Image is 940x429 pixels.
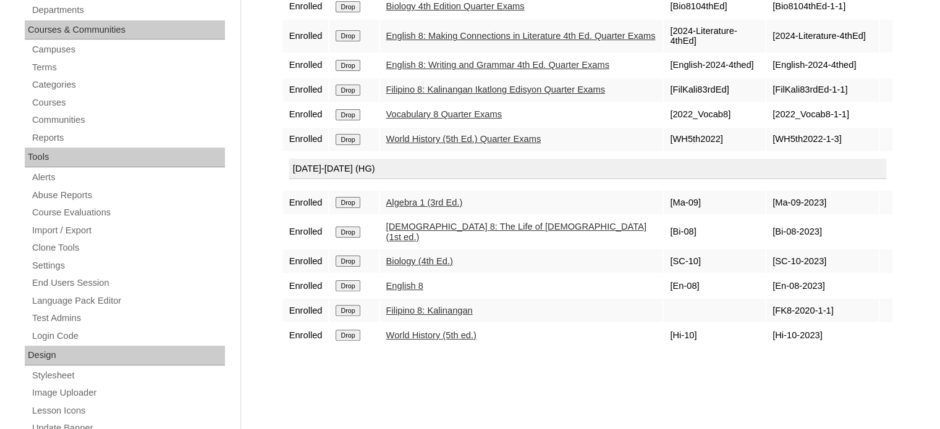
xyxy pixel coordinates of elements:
[336,197,360,208] input: Drop
[31,368,225,383] a: Stylesheet
[336,305,360,316] input: Drop
[664,54,765,77] td: [English-2024-4thed]
[766,249,879,273] td: [SC-10-2023]
[31,240,225,256] a: Clone Tools
[31,385,225,401] a: Image Uploader
[336,227,360,238] input: Drop
[336,60,360,71] input: Drop
[664,323,765,347] td: [Hi-10]
[31,2,225,18] a: Departments
[664,215,765,248] td: [Bi-08]
[386,306,473,315] a: Filipino 8: Kalinangan
[25,20,225,40] div: Courses & Communities
[31,223,225,238] a: Import / Export
[31,95,225,110] a: Courses
[25,346,225,365] div: Design
[283,191,329,214] td: Enrolled
[289,159,886,180] div: [DATE]-[DATE] (HG)
[766,215,879,248] td: [Bi-08-2023]
[25,148,225,167] div: Tools
[336,30,360,41] input: Drop
[386,281,423,291] a: English 8
[386,222,646,242] a: [DEMOGRAPHIC_DATA] 8: The Life of [DEMOGRAPHIC_DATA] (1st ed.)
[766,103,879,127] td: [2022_Vocab8-1-1]
[31,112,225,128] a: Communities
[664,78,765,102] td: [FilKali83rdEd]
[386,31,656,41] a: English 8: Making Connections in Literature 4th Ed. Quarter Exams
[283,215,329,248] td: Enrolled
[31,170,225,185] a: Alerts
[31,328,225,344] a: Login Code
[664,191,765,214] td: [Ma-09]
[766,128,879,151] td: [WH5th2022-1-3]
[31,258,225,273] a: Settings
[664,20,765,52] td: [2024-Literature-4thEd]
[283,274,329,298] td: Enrolled
[336,134,360,145] input: Drop
[336,280,360,291] input: Drop
[283,20,329,52] td: Enrolled
[664,128,765,151] td: [WH5th2022]
[283,128,329,151] td: Enrolled
[283,323,329,347] td: Enrolled
[386,256,453,266] a: Biology (4th Ed.)
[664,249,765,273] td: [SC-10]
[31,275,225,291] a: End Users Session
[31,293,225,309] a: Language Pack Editor
[31,130,225,146] a: Reports
[283,78,329,102] td: Enrolled
[386,198,463,207] a: Algebra 1 (3rd Ed.)
[766,274,879,298] td: [En-08-2023]
[336,109,360,120] input: Drop
[336,85,360,96] input: Drop
[766,323,879,347] td: [Hi-10-2023]
[31,42,225,57] a: Campuses
[336,1,360,12] input: Drop
[386,85,605,94] a: Filipino 8: Kalinangan Ikatlong Edisyon Quarter Exams
[766,299,879,322] td: [FK8-2020-1-1]
[386,1,525,11] a: Biology 4th Edition Quarter Exams
[31,403,225,419] a: Lesson Icons
[31,77,225,93] a: Categories
[664,103,765,127] td: [2022_Vocab8]
[283,54,329,77] td: Enrolled
[31,310,225,326] a: Test Admins
[283,249,329,273] td: Enrolled
[31,205,225,220] a: Course Evaluations
[283,103,329,127] td: Enrolled
[766,191,879,214] td: [Ma-09-2023]
[336,256,360,267] input: Drop
[31,60,225,75] a: Terms
[336,330,360,341] input: Drop
[664,274,765,298] td: [En-08]
[386,60,609,70] a: English 8: Writing and Grammar 4th Ed. Quarter Exams
[766,54,879,77] td: [English-2024-4thed]
[31,188,225,203] a: Abuse Reports
[386,330,476,340] a: World History (5th ed.)
[386,109,502,119] a: Vocabulary 8 Quarter Exams
[766,20,879,52] td: [2024-Literature-4thEd]
[283,299,329,322] td: Enrolled
[766,78,879,102] td: [FilKali83rdEd-1-1]
[386,134,541,144] a: World History (5th Ed.) Quarter Exams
